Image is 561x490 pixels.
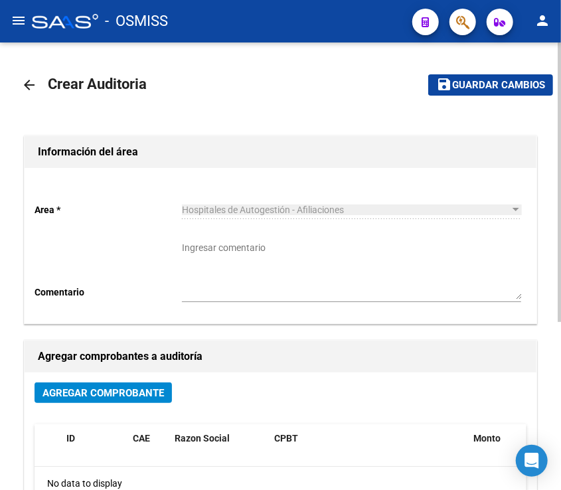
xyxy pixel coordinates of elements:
span: Hospitales de Autogestión - Afiliaciones [182,204,344,215]
span: CPBT [274,433,298,444]
h1: Agregar comprobantes a auditoría [38,346,523,367]
span: ID [66,433,75,444]
p: Area * [35,203,182,217]
span: CAE [133,433,150,444]
mat-icon: menu [11,13,27,29]
span: Guardar cambios [452,80,545,92]
div: Open Intercom Messenger [516,445,548,477]
h1: Información del área [38,141,523,163]
mat-icon: person [534,13,550,29]
p: Comentario [35,285,182,299]
datatable-header-cell: Monto [468,424,541,468]
span: Crear Auditoria [48,76,147,92]
datatable-header-cell: CAE [127,424,169,468]
span: Agregar Comprobante [42,387,164,399]
datatable-header-cell: Razon Social [169,424,269,468]
datatable-header-cell: CPBT [269,424,468,468]
span: Razon Social [175,433,230,444]
datatable-header-cell: ID [61,424,127,468]
button: Agregar Comprobante [35,382,172,403]
button: Guardar cambios [428,74,553,95]
mat-icon: arrow_back [21,77,37,93]
span: Monto [473,433,501,444]
span: - OSMISS [105,7,168,36]
mat-icon: save [436,76,452,92]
